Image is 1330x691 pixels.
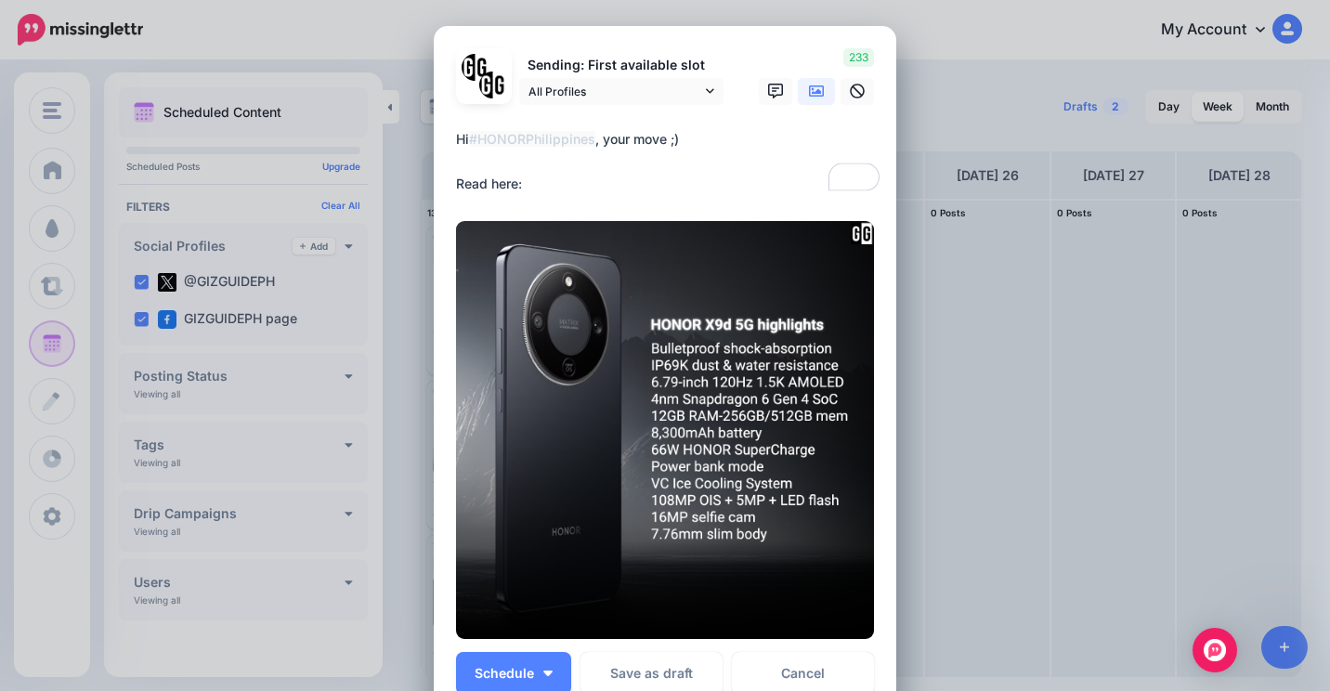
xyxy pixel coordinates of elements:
[1193,628,1237,672] div: Open Intercom Messenger
[519,78,724,105] a: All Profiles
[456,221,874,639] img: SZDVUA4QFE0KO5A5MA1JY9XCJS5BCVOR.png
[528,82,701,101] span: All Profiles
[456,128,883,195] div: Hi , your move ;) Read here:
[843,48,874,67] span: 233
[475,667,534,680] span: Schedule
[462,54,489,81] img: 353459792_649996473822713_4483302954317148903_n-bsa138318.png
[456,128,883,195] textarea: To enrich screen reader interactions, please activate Accessibility in Grammarly extension settings
[479,72,506,98] img: JT5sWCfR-79925.png
[519,55,724,76] p: Sending: First available slot
[543,671,553,676] img: arrow-down-white.png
